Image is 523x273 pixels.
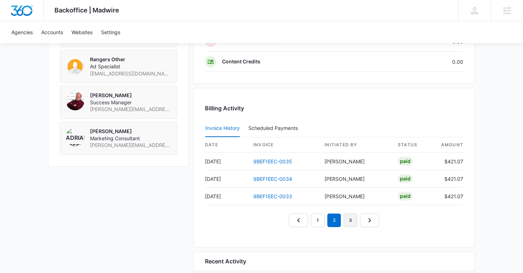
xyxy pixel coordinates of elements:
a: Next Page [360,214,379,227]
h6: Recent Activity [205,257,246,266]
a: 9BEF1EEC-0035 [253,158,292,164]
div: Paid [398,174,413,183]
button: Invoice History [205,120,240,137]
div: Scheduled Payments [248,126,301,131]
span: [PERSON_NAME][EMAIL_ADDRESS][PERSON_NAME][DOMAIN_NAME] [90,142,171,149]
a: Websites [67,21,97,43]
span: Success Manager [90,99,171,106]
th: date [205,137,248,153]
a: Accounts [37,21,67,43]
nav: Pagination [289,214,379,227]
td: [DATE] [205,170,248,188]
td: [DATE] [205,153,248,170]
img: Adriann Freeman [66,128,84,146]
td: $421.07 [435,153,463,170]
span: Marketing Consultant [90,135,171,142]
th: amount [435,137,463,153]
div: Paid [398,157,413,166]
th: status [392,137,435,153]
td: 0.00 [388,52,463,72]
th: invoice [248,137,319,153]
p: Content Credits [222,58,260,65]
a: 9BEF1EEC-0034 [253,176,292,182]
p: [PERSON_NAME] [90,92,171,99]
a: 9BEF1EEC-0033 [253,193,292,199]
span: [PERSON_NAME][EMAIL_ADDRESS][DOMAIN_NAME] [90,106,171,113]
p: Rangers Other [90,56,171,63]
a: Agencies [7,21,37,43]
span: Ad Specialist [90,63,171,70]
td: [DATE] [205,188,248,205]
img: Terry Crowley [66,92,84,110]
h3: Billing Activity [205,104,463,112]
span: Backoffice | Madwire [54,6,119,14]
td: [PERSON_NAME] [319,153,392,170]
a: Page 3 [344,214,357,227]
td: $421.07 [435,188,463,205]
td: [PERSON_NAME] [319,188,392,205]
a: Settings [97,21,125,43]
em: 2 [327,214,341,227]
div: Paid [398,192,413,200]
span: [EMAIL_ADDRESS][DOMAIN_NAME] [90,70,171,77]
a: Page 1 [311,214,324,227]
img: Rangers Other [66,56,84,74]
th: Initiated By [319,137,392,153]
a: Previous Page [289,214,308,227]
p: [PERSON_NAME] [90,128,171,135]
td: $421.07 [435,170,463,188]
td: [PERSON_NAME] [319,170,392,188]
